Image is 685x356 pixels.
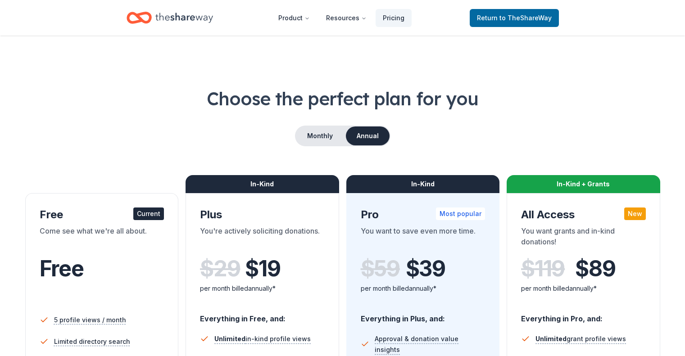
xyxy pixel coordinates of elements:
[200,225,325,251] div: You're actively soliciting donations.
[521,283,646,294] div: per month billed annually*
[436,207,485,220] div: Most popular
[346,175,500,193] div: In-Kind
[319,9,374,27] button: Resources
[507,175,660,193] div: In-Kind + Grants
[499,14,552,22] span: to TheShareWay
[40,255,84,282] span: Free
[200,283,325,294] div: per month billed annually*
[361,306,485,324] div: Everything in Plus, and:
[535,335,567,342] span: Unlimited
[346,126,390,145] button: Annual
[535,335,626,342] span: grant profile views
[186,175,339,193] div: In-Kind
[127,7,213,28] a: Home
[575,256,615,281] span: $ 89
[521,306,646,324] div: Everything in Pro, and:
[521,225,646,251] div: You want grants and in-kind donations!
[200,306,325,324] div: Everything in Free, and:
[245,256,280,281] span: $ 19
[375,333,485,355] span: Approval & donation value insights
[470,9,559,27] a: Returnto TheShareWay
[376,9,412,27] a: Pricing
[40,225,164,251] div: Come see what we're all about.
[361,207,485,222] div: Pro
[54,315,126,325] span: 5 profile views / month
[624,207,646,220] div: New
[40,207,164,222] div: Free
[271,9,317,27] button: Product
[54,336,130,347] span: Limited directory search
[361,283,485,294] div: per month billed annually*
[477,13,552,23] span: Return
[22,86,663,111] h1: Choose the perfect plan for you
[214,335,245,342] span: Unlimited
[361,225,485,251] div: You want to save even more time.
[214,335,311,342] span: in-kind profile views
[296,126,344,145] button: Monthly
[406,256,445,281] span: $ 39
[271,7,412,28] nav: Main
[133,207,164,220] div: Current
[200,207,325,222] div: Plus
[521,207,646,222] div: All Access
